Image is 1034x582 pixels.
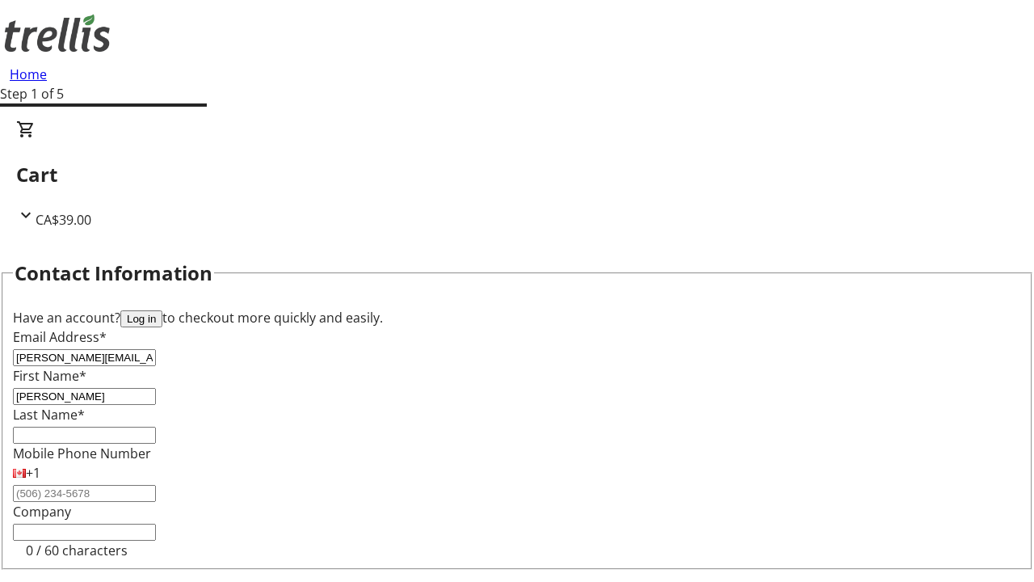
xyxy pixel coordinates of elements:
div: Have an account? to checkout more quickly and easily. [13,308,1021,327]
label: Company [13,503,71,521]
input: (506) 234-5678 [13,485,156,502]
tr-character-limit: 0 / 60 characters [26,542,128,559]
label: First Name* [13,367,86,385]
div: CartCA$39.00 [16,120,1018,230]
label: Email Address* [13,328,107,346]
label: Mobile Phone Number [13,445,151,462]
span: CA$39.00 [36,211,91,229]
h2: Contact Information [15,259,212,288]
label: Last Name* [13,406,85,424]
h2: Cart [16,160,1018,189]
button: Log in [120,310,162,327]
